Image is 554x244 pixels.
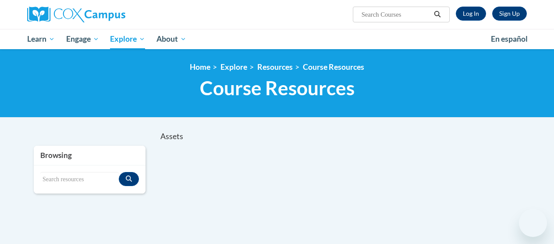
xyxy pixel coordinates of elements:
[156,34,186,44] span: About
[27,7,185,22] a: Cox Campus
[257,62,293,72] a: Resources
[200,76,355,100] span: Course Resources
[151,29,192,49] a: About
[485,30,533,48] a: En español
[119,172,139,186] button: Search resources
[27,34,55,44] span: Learn
[40,172,119,187] input: Search resources
[220,62,247,72] a: Explore
[190,62,210,72] a: Home
[160,132,183,141] span: Assets
[492,7,527,21] a: Register
[60,29,105,49] a: Engage
[40,150,139,161] h3: Browsing
[431,9,444,20] button: Search
[456,7,486,21] a: Log In
[21,29,533,49] div: Main menu
[519,209,547,237] iframe: Button to launch messaging window
[66,34,99,44] span: Engage
[303,62,364,72] a: Course Resources
[361,9,431,20] input: Search Courses
[491,34,528,43] span: En español
[21,29,60,49] a: Learn
[27,7,125,22] img: Cox Campus
[104,29,151,49] a: Explore
[110,34,145,44] span: Explore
